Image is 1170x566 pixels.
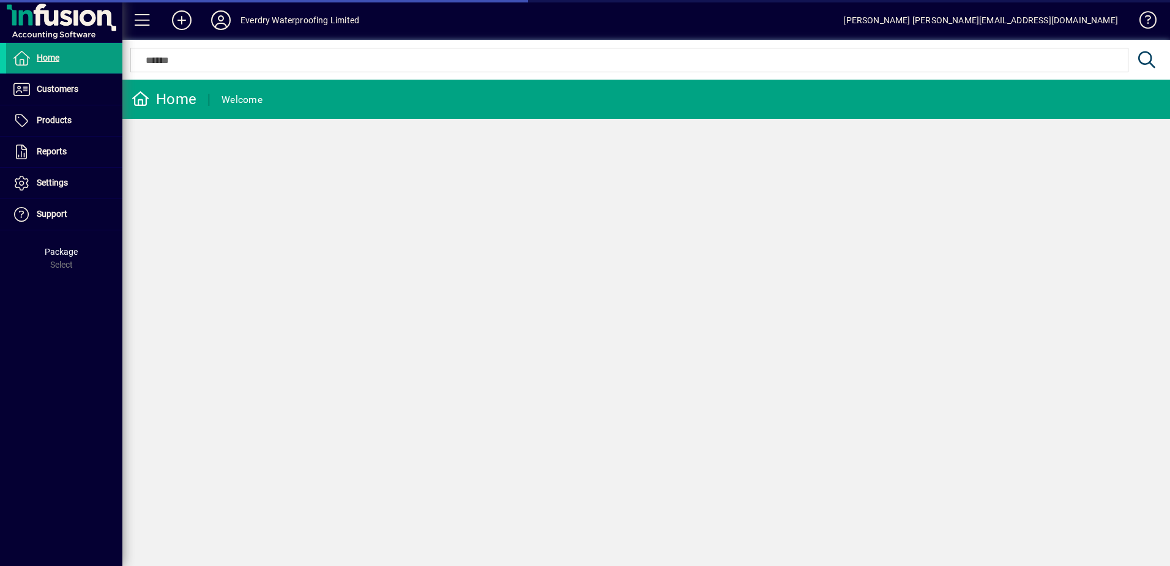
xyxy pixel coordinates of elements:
[1130,2,1155,42] a: Knowledge Base
[201,9,240,31] button: Profile
[6,137,122,167] a: Reports
[37,115,72,125] span: Products
[6,199,122,230] a: Support
[37,146,67,156] span: Reports
[843,10,1118,30] div: [PERSON_NAME] [PERSON_NAME][EMAIL_ADDRESS][DOMAIN_NAME]
[6,74,122,105] a: Customers
[6,168,122,198] a: Settings
[37,84,78,94] span: Customers
[37,209,67,219] span: Support
[45,247,78,257] span: Package
[240,10,359,30] div: Everdry Waterproofing Limited
[222,90,263,110] div: Welcome
[132,89,196,109] div: Home
[37,178,68,187] span: Settings
[162,9,201,31] button: Add
[6,105,122,136] a: Products
[37,53,59,62] span: Home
